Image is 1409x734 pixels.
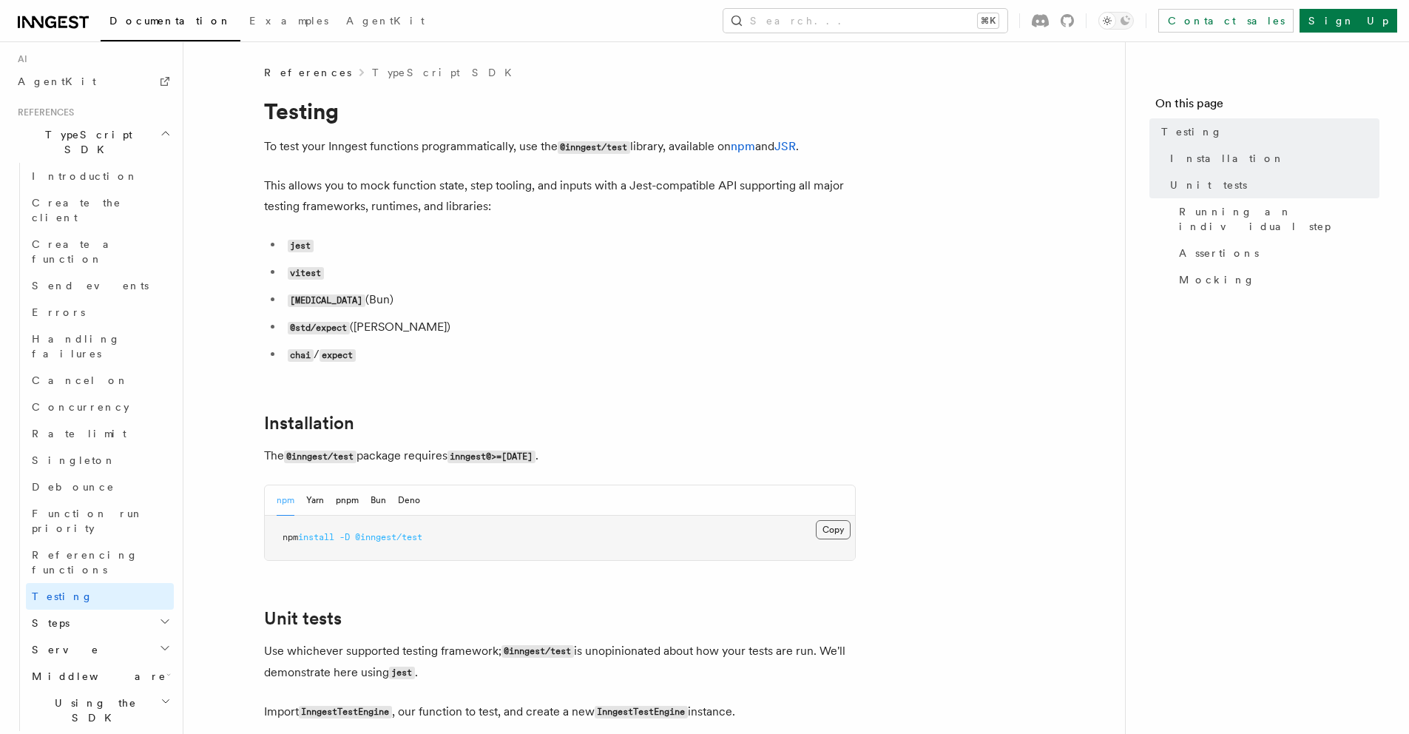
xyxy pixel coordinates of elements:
[389,667,415,679] code: jest
[26,616,70,630] span: Steps
[12,68,174,95] a: AgentKit
[32,401,129,413] span: Concurrency
[1158,9,1294,33] a: Contact sales
[371,485,386,516] button: Bun
[346,15,425,27] span: AgentKit
[12,163,174,731] div: TypeScript SDK
[1173,266,1379,293] a: Mocking
[288,240,314,252] code: jest
[288,294,365,307] code: [MEDICAL_DATA]
[249,15,328,27] span: Examples
[264,701,856,723] p: Import , our function to test, and create a new instance.
[288,349,314,362] code: chai
[1098,12,1134,30] button: Toggle dark mode
[240,4,337,40] a: Examples
[1161,124,1223,139] span: Testing
[26,394,174,420] a: Concurrency
[264,608,342,629] a: Unit tests
[774,139,796,153] a: JSR
[288,267,324,280] code: vitest
[26,583,174,610] a: Testing
[731,139,755,153] a: npm
[306,485,324,516] button: Yarn
[32,238,120,265] span: Create a function
[447,451,535,463] code: inngest@>=[DATE]
[264,175,856,217] p: This allows you to mock function state, step tooling, and inputs with a Jest-compatible API suppo...
[264,641,856,684] p: Use whichever supported testing framework; is unopinionated about how your tests are run. We'll d...
[32,280,149,292] span: Send events
[26,163,174,189] a: Introduction
[277,485,294,516] button: npm
[26,231,174,272] a: Create a function
[288,322,350,334] code: @std/expect
[283,344,856,366] li: /
[32,508,143,534] span: Function run priority
[372,65,521,80] a: TypeScript SDK
[264,445,856,467] p: The package requires .
[26,669,166,684] span: Middleware
[1179,246,1259,260] span: Assertions
[1164,145,1379,172] a: Installation
[264,65,351,80] span: References
[12,53,27,65] span: AI
[12,127,160,157] span: TypeScript SDK
[1155,95,1379,118] h4: On this page
[339,532,350,542] span: -D
[26,367,174,394] a: Cancel on
[283,317,856,338] li: ([PERSON_NAME])
[264,413,354,434] a: Installation
[32,374,129,386] span: Cancel on
[299,706,392,718] code: InngestTestEngine
[1300,9,1397,33] a: Sign Up
[26,610,174,636] button: Steps
[284,451,357,463] code: @inngest/test
[283,532,298,542] span: npm
[816,520,851,539] button: Copy
[32,590,93,602] span: Testing
[501,645,574,658] code: @inngest/test
[32,428,126,440] span: Rate limit
[32,549,138,576] span: Referencing functions
[978,13,999,28] kbd: ⌘K
[1170,151,1285,166] span: Installation
[26,542,174,583] a: Referencing functions
[12,121,174,163] button: TypeScript SDK
[1173,198,1379,240] a: Running an individual step
[32,170,138,182] span: Introduction
[26,420,174,447] a: Rate limit
[337,4,433,40] a: AgentKit
[398,485,420,516] button: Deno
[26,299,174,326] a: Errors
[1170,178,1247,192] span: Unit tests
[1164,172,1379,198] a: Unit tests
[320,349,356,362] code: expect
[32,481,115,493] span: Debounce
[298,532,334,542] span: install
[264,98,856,124] h1: Testing
[32,197,121,223] span: Create the client
[26,189,174,231] a: Create the client
[109,15,232,27] span: Documentation
[283,289,856,311] li: (Bun)
[26,696,161,725] span: Using the SDK
[26,663,174,690] button: Middleware
[26,272,174,299] a: Send events
[26,447,174,474] a: Singleton
[26,326,174,367] a: Handling failures
[26,500,174,542] a: Function run priority
[32,306,85,318] span: Errors
[558,141,630,154] code: @inngest/test
[595,706,688,718] code: InngestTestEngine
[336,485,359,516] button: pnpm
[1179,204,1379,234] span: Running an individual step
[1155,118,1379,145] a: Testing
[32,333,121,360] span: Handling failures
[101,4,240,41] a: Documentation
[32,454,116,466] span: Singleton
[26,474,174,500] a: Debounce
[18,75,96,87] span: AgentKit
[26,636,174,663] button: Serve
[264,136,856,158] p: To test your Inngest functions programmatically, use the library, available on and .
[723,9,1007,33] button: Search...⌘K
[26,690,174,731] button: Using the SDK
